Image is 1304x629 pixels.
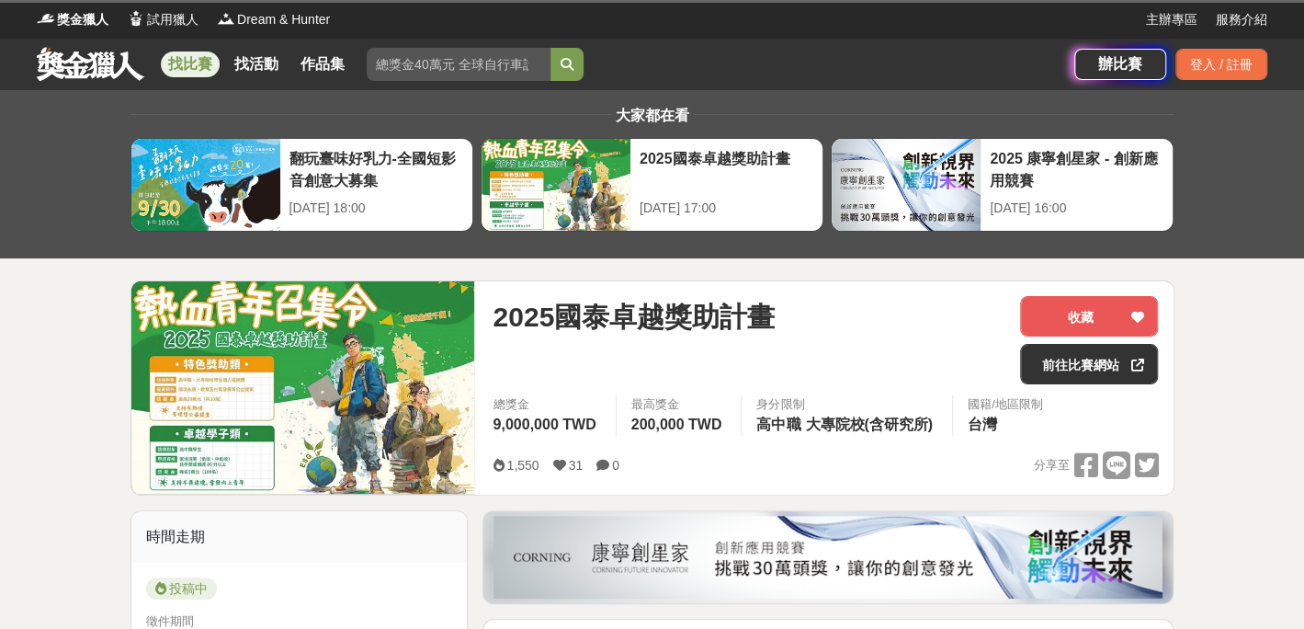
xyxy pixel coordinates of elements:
[493,417,595,432] span: 9,000,000 TWD
[611,108,694,123] span: 大家都在看
[127,9,145,28] img: Logo
[57,10,108,29] span: 獎金獵人
[1033,452,1069,479] span: 分享至
[227,51,286,77] a: 找活動
[831,138,1174,232] a: 2025 康寧創星家 - 創新應用競賽[DATE] 16:00
[640,148,813,189] div: 2025國泰卓越獎助計畫
[756,417,800,432] span: 高中職
[131,511,468,563] div: 時間走期
[631,395,727,414] span: 最高獎金
[1146,10,1197,29] a: 主辦專區
[289,148,463,189] div: 翻玩臺味好乳力-全國短影音創意大募集
[990,199,1163,218] div: [DATE] 16:00
[1020,296,1158,337] button: 收藏
[217,9,235,28] img: Logo
[130,138,473,232] a: 翻玩臺味好乳力-全國短影音創意大募集[DATE] 18:00
[289,199,463,218] div: [DATE] 18:00
[990,148,1163,189] div: 2025 康寧創星家 - 創新應用競賽
[506,458,539,473] span: 1,550
[569,458,584,473] span: 31
[367,48,550,81] input: 總獎金40萬元 全球自行車設計比賽
[293,51,352,77] a: 作品集
[161,51,220,77] a: 找比賽
[37,9,55,28] img: Logo
[493,395,600,414] span: 總獎金
[147,10,198,29] span: 試用獵人
[131,281,475,494] img: Cover Image
[146,614,194,628] span: 徵件期間
[756,395,937,414] div: 身分限制
[640,199,813,218] div: [DATE] 17:00
[805,417,933,432] span: 大專院校(含研究所)
[237,10,330,29] span: Dream & Hunter
[1074,49,1166,80] a: 辦比賽
[493,296,775,337] span: 2025國泰卓越獎助計畫
[493,516,1162,599] img: be6ed63e-7b41-4cb8-917a-a53bd949b1b4.png
[968,395,1043,414] div: 國籍/地區限制
[631,417,722,432] span: 200,000 TWD
[1216,10,1267,29] a: 服務介紹
[1020,344,1158,384] a: 前往比賽網站
[127,10,198,29] a: Logo試用獵人
[146,578,217,600] span: 投稿中
[37,10,108,29] a: Logo獎金獵人
[968,417,997,432] span: 台灣
[612,458,619,473] span: 0
[217,10,330,29] a: LogoDream & Hunter
[481,138,823,232] a: 2025國泰卓越獎助計畫[DATE] 17:00
[1175,49,1267,80] div: 登入 / 註冊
